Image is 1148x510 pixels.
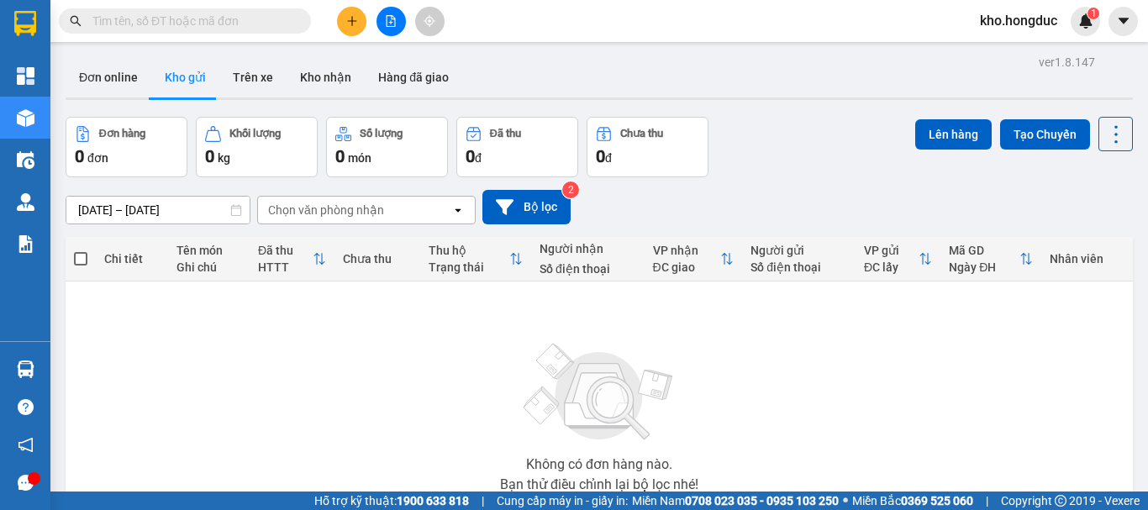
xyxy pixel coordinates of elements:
strong: 0369 525 060 [901,494,973,507]
th: Toggle SortBy [420,237,531,281]
span: plus [346,15,358,27]
img: warehouse-icon [17,109,34,127]
button: Đã thu0đ [456,117,578,177]
span: file-add [385,15,397,27]
span: ⚪️ [843,497,848,504]
strong: 1900 633 818 [397,494,469,507]
th: Toggle SortBy [250,237,334,281]
img: logo-vxr [14,11,36,36]
button: Kho nhận [287,57,365,97]
span: đ [605,151,612,165]
button: Chưa thu0đ [587,117,708,177]
div: Tên món [176,244,241,257]
span: | [482,492,484,510]
div: Đã thu [490,128,521,139]
input: Tìm tên, số ĐT hoặc mã đơn [92,12,291,30]
div: ĐC lấy [864,260,919,274]
div: Đã thu [258,244,313,257]
img: dashboard-icon [17,67,34,85]
div: Chưa thu [343,252,411,266]
span: 1 [1090,8,1096,19]
strong: 0708 023 035 - 0935 103 250 [685,494,839,507]
button: Hàng đã giao [365,57,462,97]
div: Số điện thoại [540,262,636,276]
div: VP nhận [653,244,721,257]
span: món [348,151,371,165]
span: kg [218,151,230,165]
th: Toggle SortBy [645,237,743,281]
span: kho.hongduc [966,10,1071,31]
div: Người gửi [750,244,847,257]
div: Bạn thử điều chỉnh lại bộ lọc nhé! [500,478,698,492]
button: Trên xe [219,57,287,97]
th: Toggle SortBy [940,237,1041,281]
button: plus [337,7,366,36]
button: file-add [377,7,406,36]
img: solution-icon [17,235,34,253]
div: Ghi chú [176,260,241,274]
div: Nhân viên [1050,252,1124,266]
span: Miền Nam [632,492,839,510]
img: warehouse-icon [17,360,34,378]
div: HTTT [258,260,313,274]
button: Khối lượng0kg [196,117,318,177]
div: Số lượng [360,128,403,139]
div: Không có đơn hàng nào. [526,458,672,471]
div: Khối lượng [229,128,281,139]
input: Select a date range. [66,197,250,223]
div: Chưa thu [620,128,663,139]
span: 0 [75,146,84,166]
button: Số lượng0món [326,117,448,177]
span: message [18,475,34,491]
span: Cung cấp máy in - giấy in: [497,492,628,510]
div: Thu hộ [429,244,509,257]
span: Hỗ trợ kỹ thuật: [314,492,469,510]
span: 0 [335,146,345,166]
div: Mã GD [949,244,1019,257]
span: search [70,15,82,27]
span: caret-down [1116,13,1131,29]
span: đ [475,151,482,165]
th: Toggle SortBy [856,237,940,281]
span: | [986,492,988,510]
div: ver 1.8.147 [1039,53,1095,71]
button: Đơn hàng0đơn [66,117,187,177]
button: Bộ lọc [482,190,571,224]
div: Chi tiết [104,252,160,266]
button: caret-down [1109,7,1138,36]
sup: 2 [562,181,579,198]
span: 0 [596,146,605,166]
span: Miền Bắc [852,492,973,510]
svg: open [451,203,465,217]
div: Chọn văn phòng nhận [268,202,384,218]
sup: 1 [1087,8,1099,19]
div: Người nhận [540,242,636,255]
div: Ngày ĐH [949,260,1019,274]
div: Trạng thái [429,260,509,274]
span: aim [424,15,435,27]
span: 0 [466,146,475,166]
span: đơn [87,151,108,165]
span: 0 [205,146,214,166]
button: Kho gửi [151,57,219,97]
span: question-circle [18,399,34,415]
div: VP gửi [864,244,919,257]
span: copyright [1055,495,1066,507]
button: Tạo Chuyến [1000,119,1090,150]
button: Lên hàng [915,119,992,150]
img: svg+xml;base64,PHN2ZyBjbGFzcz0ibGlzdC1wbHVnX19zdmciIHhtbG5zPSJodHRwOi8vd3d3LnczLm9yZy8yMDAwL3N2Zy... [515,334,683,451]
div: Số điện thoại [750,260,847,274]
div: ĐC giao [653,260,721,274]
img: warehouse-icon [17,193,34,211]
img: warehouse-icon [17,151,34,169]
span: notification [18,437,34,453]
img: icon-new-feature [1078,13,1093,29]
button: aim [415,7,445,36]
button: Đơn online [66,57,151,97]
div: Đơn hàng [99,128,145,139]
